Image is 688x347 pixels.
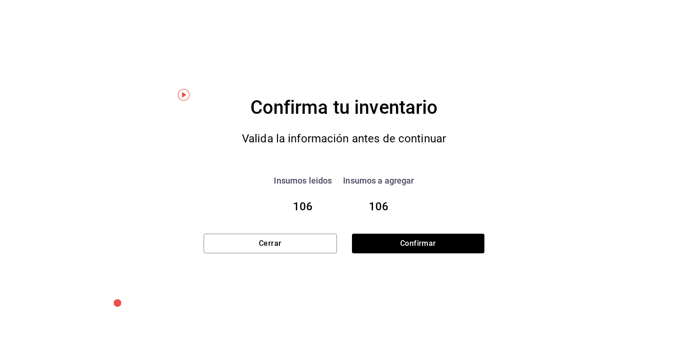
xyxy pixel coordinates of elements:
[204,234,337,253] button: Cerrar
[274,174,332,187] div: Insumos leidos
[204,94,484,122] div: Confirma tu inventario
[343,174,414,187] div: Insumos a agregar
[178,89,190,101] img: Tooltip marker
[343,198,414,215] div: 106
[274,198,332,215] div: 106
[352,234,484,253] button: Confirmar
[222,129,466,148] div: Valida la información antes de continuar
